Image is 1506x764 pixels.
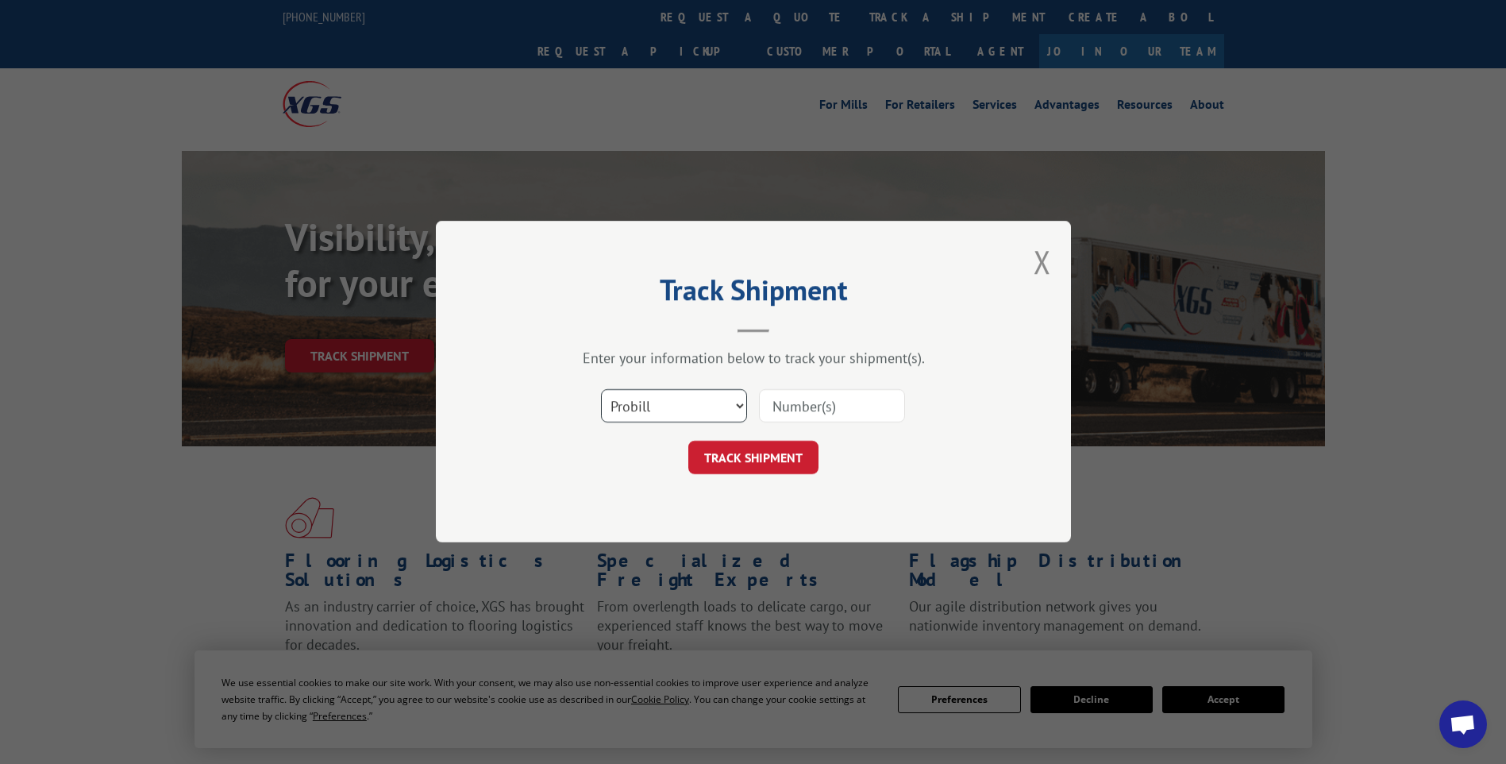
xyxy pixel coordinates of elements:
div: Open chat [1439,700,1487,748]
button: TRACK SHIPMENT [688,442,818,475]
input: Number(s) [759,390,905,423]
div: Enter your information below to track your shipment(s). [515,349,992,368]
h2: Track Shipment [515,279,992,309]
button: Close modal [1034,241,1051,283]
